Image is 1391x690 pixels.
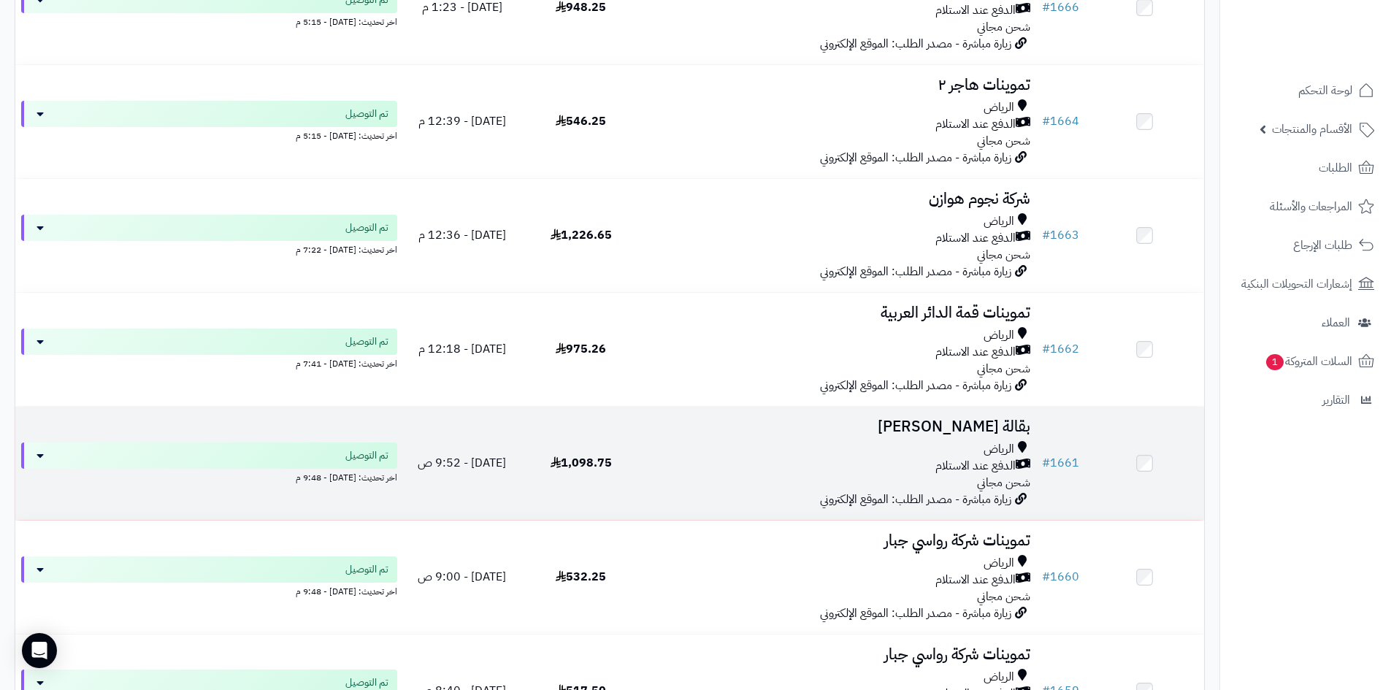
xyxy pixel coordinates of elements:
[977,132,1030,150] span: شحن مجاني
[1229,189,1382,224] a: المراجعات والأسئلة
[820,377,1011,394] span: زيارة مباشرة - مصدر الطلب: الموقع الإلكتروني
[935,572,1016,589] span: الدفع عند الاستلام
[646,77,1030,93] h3: تموينات هاجر ٢
[1042,112,1050,130] span: #
[984,669,1014,686] span: الرياض
[345,107,388,121] span: تم التوصيل
[556,340,606,358] span: 975.26
[345,221,388,235] span: تم التوصيل
[1042,340,1079,358] a: #1662
[556,568,606,586] span: 532.25
[977,474,1030,491] span: شحن مجاني
[984,327,1014,344] span: الرياض
[820,35,1011,53] span: زيارة مباشرة - مصدر الطلب: الموقع الإلكتروني
[1229,305,1382,340] a: العملاء
[1042,454,1050,472] span: #
[646,191,1030,207] h3: شركة نجوم هوازن
[345,334,388,349] span: تم التوصيل
[1298,80,1352,101] span: لوحة التحكم
[21,469,397,484] div: اخر تحديث: [DATE] - 9:48 م
[418,226,506,244] span: [DATE] - 12:36 م
[1042,226,1079,244] a: #1663
[1229,73,1382,108] a: لوحة التحكم
[984,555,1014,572] span: الرياض
[935,344,1016,361] span: الدفع عند الاستلام
[1042,112,1079,130] a: #1664
[1042,454,1079,472] a: #1661
[556,112,606,130] span: 546.25
[1229,228,1382,263] a: طلبات الإرجاع
[1229,150,1382,185] a: الطلبات
[646,646,1030,663] h3: تموينات شركة رواسي جبار
[820,263,1011,280] span: زيارة مباشرة - مصدر الطلب: الموقع الإلكتروني
[1229,267,1382,302] a: إشعارات التحويلات البنكية
[935,2,1016,19] span: الدفع عند الاستلام
[345,448,388,463] span: تم التوصيل
[1319,158,1352,178] span: الطلبات
[977,588,1030,605] span: شحن مجاني
[984,213,1014,230] span: الرياض
[1322,390,1350,410] span: التقارير
[1322,313,1350,333] span: العملاء
[1042,340,1050,358] span: #
[1229,344,1382,379] a: السلات المتروكة1
[21,127,397,142] div: اخر تحديث: [DATE] - 5:15 م
[418,112,506,130] span: [DATE] - 12:39 م
[22,633,57,668] div: Open Intercom Messenger
[935,230,1016,247] span: الدفع عند الاستلام
[646,304,1030,321] h3: تموينات قمة الدائر العربية
[820,491,1011,508] span: زيارة مباشرة - مصدر الطلب: الموقع الإلكتروني
[1265,351,1352,372] span: السلات المتروكة
[977,18,1030,36] span: شحن مجاني
[984,99,1014,116] span: الرياض
[1229,383,1382,418] a: التقارير
[21,13,397,28] div: اخر تحديث: [DATE] - 5:15 م
[1042,226,1050,244] span: #
[935,458,1016,475] span: الدفع عند الاستلام
[977,360,1030,377] span: شحن مجاني
[1293,235,1352,256] span: طلبات الإرجاع
[345,675,388,690] span: تم التوصيل
[551,454,612,472] span: 1,098.75
[1292,41,1377,72] img: logo-2.png
[1241,274,1352,294] span: إشعارات التحويلات البنكية
[418,340,506,358] span: [DATE] - 12:18 م
[345,562,388,577] span: تم التوصيل
[1042,568,1050,586] span: #
[1270,196,1352,217] span: المراجعات والأسئلة
[820,149,1011,166] span: زيارة مباشرة - مصدر الطلب: الموقع الإلكتروني
[21,241,397,256] div: اخر تحديث: [DATE] - 7:22 م
[551,226,612,244] span: 1,226.65
[977,246,1030,264] span: شحن مجاني
[418,454,506,472] span: [DATE] - 9:52 ص
[418,568,506,586] span: [DATE] - 9:00 ص
[935,116,1016,133] span: الدفع عند الاستلام
[21,355,397,370] div: اخر تحديث: [DATE] - 7:41 م
[820,605,1011,622] span: زيارة مباشرة - مصدر الطلب: الموقع الإلكتروني
[1272,119,1352,139] span: الأقسام والمنتجات
[984,441,1014,458] span: الرياض
[1266,354,1284,370] span: 1
[646,532,1030,549] h3: تموينات شركة رواسي جبار
[21,583,397,598] div: اخر تحديث: [DATE] - 9:48 م
[646,418,1030,435] h3: بقالة [PERSON_NAME]
[1042,568,1079,586] a: #1660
